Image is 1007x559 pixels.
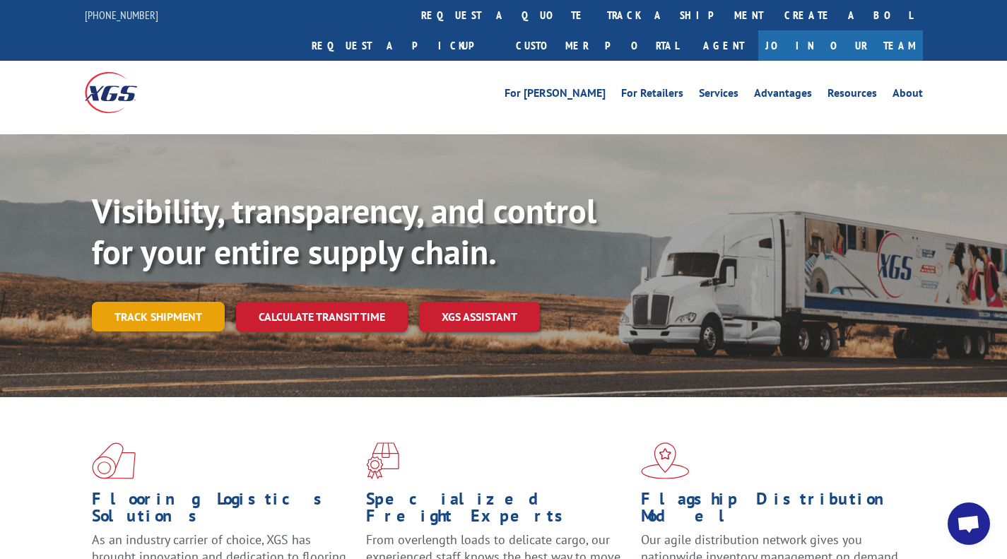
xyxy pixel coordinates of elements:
[236,302,408,332] a: Calculate transit time
[893,88,923,103] a: About
[366,490,630,531] h1: Specialized Freight Experts
[758,30,923,61] a: Join Our Team
[641,490,905,531] h1: Flagship Distribution Model
[85,8,158,22] a: [PHONE_NUMBER]
[419,302,540,332] a: XGS ASSISTANT
[92,189,596,273] b: Visibility, transparency, and control for your entire supply chain.
[301,30,505,61] a: Request a pickup
[92,490,355,531] h1: Flooring Logistics Solutions
[641,442,690,479] img: xgs-icon-flagship-distribution-model-red
[828,88,877,103] a: Resources
[754,88,812,103] a: Advantages
[505,30,689,61] a: Customer Portal
[689,30,758,61] a: Agent
[92,302,225,331] a: Track shipment
[948,502,990,545] div: Open chat
[699,88,738,103] a: Services
[505,88,606,103] a: For [PERSON_NAME]
[366,442,399,479] img: xgs-icon-focused-on-flooring-red
[621,88,683,103] a: For Retailers
[92,442,136,479] img: xgs-icon-total-supply-chain-intelligence-red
